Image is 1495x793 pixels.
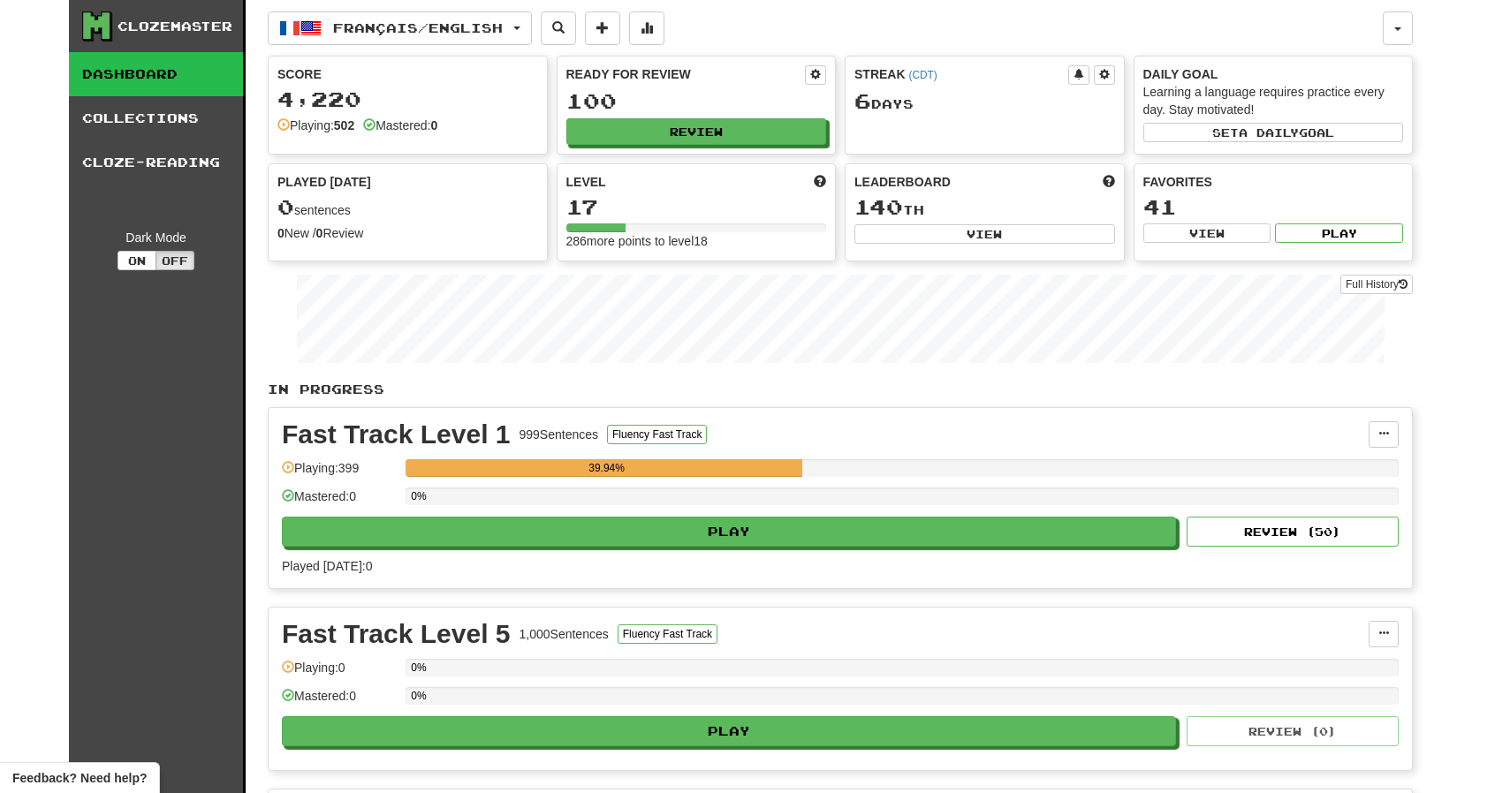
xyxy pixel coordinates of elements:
div: Fast Track Level 5 [282,621,511,647]
a: Cloze-Reading [69,140,243,185]
div: 1,000 Sentences [520,625,609,643]
a: Dashboard [69,52,243,96]
button: Review (0) [1187,716,1399,746]
div: Ready for Review [566,65,806,83]
button: Search sentences [541,11,576,45]
span: Leaderboard [854,173,951,191]
div: Streak [854,65,1068,83]
div: sentences [277,196,538,219]
button: Fluency Fast Track [618,624,717,644]
div: 286 more points to level 18 [566,232,827,250]
a: Full History [1340,275,1413,294]
div: Mastered: 0 [282,487,397,517]
div: Mastered: 0 [282,687,397,716]
div: Fast Track Level 1 [282,421,511,448]
span: Français / English [333,20,503,35]
div: 4,220 [277,88,538,110]
button: Play [282,517,1176,547]
div: 39.94% [411,459,802,477]
div: Favorites [1143,173,1404,191]
span: 0 [277,194,294,219]
div: 17 [566,196,827,218]
div: Clozemaster [118,18,232,35]
button: Seta dailygoal [1143,123,1404,142]
div: Day s [854,90,1115,113]
a: (CDT) [908,69,937,81]
div: th [854,196,1115,219]
div: Daily Goal [1143,65,1404,83]
button: On [118,251,156,270]
p: In Progress [268,381,1413,398]
button: Off [156,251,194,270]
button: Add sentence to collection [585,11,620,45]
button: View [854,224,1115,244]
span: This week in points, UTC [1103,173,1115,191]
div: Score [277,65,538,83]
strong: 0 [316,226,323,240]
div: Playing: 399 [282,459,397,488]
button: View [1143,223,1271,243]
span: Open feedback widget [12,769,147,787]
div: 999 Sentences [520,426,599,443]
div: 100 [566,90,827,112]
button: Play [1275,223,1403,243]
button: Fluency Fast Track [607,425,707,444]
span: Score more points to level up [814,173,826,191]
button: Français/English [268,11,532,45]
div: New / Review [277,224,538,242]
button: Review (50) [1187,517,1399,547]
div: Learning a language requires practice every day. Stay motivated! [1143,83,1404,118]
div: Mastered: [363,117,437,134]
div: Playing: [277,117,354,134]
span: 6 [854,88,871,113]
div: Dark Mode [82,229,230,246]
span: Level [566,173,606,191]
button: More stats [629,11,664,45]
div: 41 [1143,196,1404,218]
span: Played [DATE]: 0 [282,559,372,573]
a: Collections [69,96,243,140]
span: a daily [1239,126,1299,139]
span: 140 [854,194,903,219]
div: Playing: 0 [282,659,397,688]
strong: 502 [334,118,354,132]
button: Review [566,118,827,145]
span: Played [DATE] [277,173,371,191]
button: Play [282,716,1176,746]
strong: 0 [430,118,437,132]
strong: 0 [277,226,285,240]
